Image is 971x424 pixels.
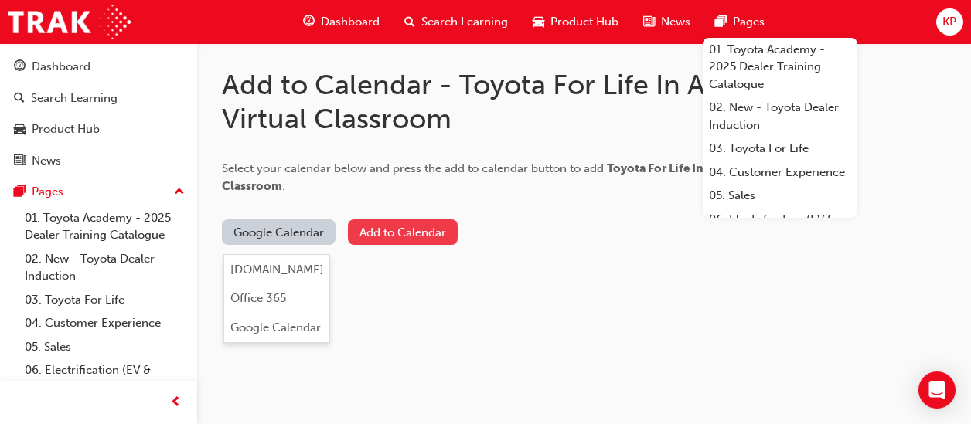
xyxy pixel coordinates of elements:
[733,13,765,31] span: Pages
[520,6,631,38] a: car-iconProduct Hub
[291,6,392,38] a: guage-iconDashboard
[404,12,415,32] span: search-icon
[14,154,26,168] span: news-icon
[715,12,727,32] span: pages-icon
[32,152,61,170] div: News
[19,206,191,247] a: 01. Toyota Academy - 2025 Dealer Training Catalogue
[224,313,329,342] button: Google Calendar
[631,6,703,38] a: news-iconNews
[222,219,336,245] button: Google Calendar
[936,8,963,36] button: KP
[14,185,26,199] span: pages-icon
[321,13,380,31] span: Dashboard
[6,147,191,175] a: News
[19,311,191,335] a: 04. Customer Experience
[703,6,777,38] a: pages-iconPages
[14,92,25,106] span: search-icon
[421,13,508,31] span: Search Learning
[6,115,191,144] a: Product Hub
[31,90,118,107] div: Search Learning
[230,290,286,307] div: Office 365
[14,123,26,137] span: car-icon
[703,38,857,97] a: 01. Toyota Academy - 2025 Dealer Training Catalogue
[32,58,90,76] div: Dashboard
[703,96,857,137] a: 02. New - Toyota Dealer Induction
[6,178,191,206] button: Pages
[6,49,191,178] button: DashboardSearch LearningProduct HubNews
[942,13,956,31] span: KP
[224,255,329,284] button: [DOMAIN_NAME]
[174,182,185,202] span: up-icon
[643,12,655,32] span: news-icon
[32,183,63,201] div: Pages
[230,319,321,337] div: Google Calendar
[222,161,792,193] span: Select your calendar below and press the add to calendar button to add .
[6,53,191,81] a: Dashboard
[19,335,191,359] a: 05. Sales
[703,137,857,161] a: 03. Toyota For Life
[6,84,191,113] a: Search Learning
[533,12,544,32] span: car-icon
[19,288,191,312] a: 03. Toyota For Life
[348,219,458,245] button: Add to Calendar
[32,120,100,138] div: Product Hub
[703,184,857,208] a: 05. Sales
[703,208,857,249] a: 06. Electrification (EV & Hybrid)
[918,371,956,409] div: Open Intercom Messenger
[8,5,131,39] img: Trak
[661,13,690,31] span: News
[303,12,315,32] span: guage-icon
[222,68,840,135] h1: Add to Calendar - Toyota For Life In Action - Virtual Classroom
[703,161,857,185] a: 04. Customer Experience
[19,247,191,288] a: 02. New - Toyota Dealer Induction
[14,60,26,74] span: guage-icon
[392,6,520,38] a: search-iconSearch Learning
[222,161,792,193] span: Toyota For Life In Action - Virtual Classroom
[170,393,182,412] span: prev-icon
[230,261,324,279] div: [DOMAIN_NAME]
[19,358,191,399] a: 06. Electrification (EV & Hybrid)
[224,284,329,314] button: Office 365
[550,13,618,31] span: Product Hub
